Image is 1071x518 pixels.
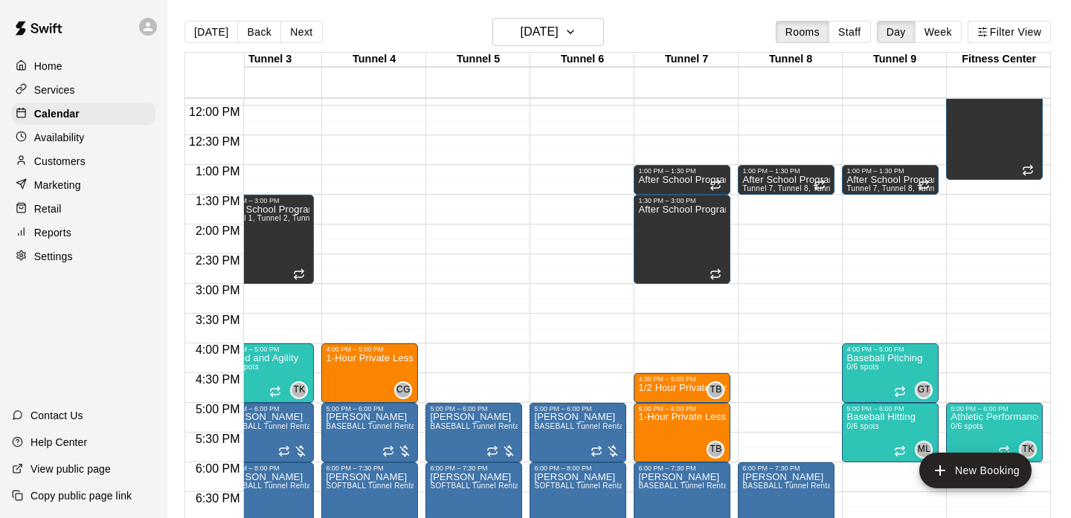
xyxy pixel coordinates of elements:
span: TK [293,383,305,398]
span: 3:00 PM [192,284,244,297]
div: Corrin Green [394,381,412,399]
span: 1:30 PM [192,195,244,207]
span: BASEBALL Tunnel Rental [638,482,730,490]
div: 5:00 PM – 6:00 PM: BASEBALL Tunnel Rental [321,403,418,462]
span: Tunnel 7, Tunnel 8, Tunnel 9 [846,184,948,192]
div: 1:00 PM – 1:30 PM [638,167,726,175]
button: Next [280,21,322,43]
div: 4:00 PM – 5:00 PM [222,346,309,353]
div: 4:00 PM – 5:00 PM: Speed and Agility [217,343,314,403]
span: Recurring event [591,445,602,457]
p: Customers [34,154,86,169]
div: Services [12,79,155,101]
div: 1:00 PM – 1:30 PM: After School Program [634,165,730,195]
div: 6:00 PM – 7:30 PM [430,464,518,472]
div: Marcus Lucas [915,441,933,459]
span: Recurring event [278,445,290,457]
p: Reports [34,225,71,240]
a: Marketing [12,174,155,196]
div: 11:15 AM – 1:15 PM: Happy Hour [946,61,1043,180]
p: View public page [30,462,111,476]
span: BASEBALL Tunnel Rental [326,422,417,430]
a: Home [12,55,155,77]
span: CG [396,383,411,398]
button: [DATE] [184,21,238,43]
div: 5:00 PM – 6:00 PM: 1-Hour Private Lesson [634,403,730,462]
button: Filter View [968,21,1051,43]
span: 2:30 PM [192,254,244,267]
span: Gilbert Tussey [921,381,933,399]
div: 4:00 PM – 5:00 PM: Baseball Pitching [842,343,939,403]
div: 4:00 PM – 5:00 PM: 1-Hour Private Lesson [321,343,418,403]
span: 0/6 spots filled [846,422,879,430]
div: 5:00 PM – 6:00 PM: Athletic Performance [946,403,1043,462]
button: Rooms [776,21,829,43]
div: Fitness Center [947,53,1051,67]
button: [DATE] [492,18,604,46]
p: Contact Us [30,408,83,423]
div: 4:30 PM – 5:00 PM: 1/2 Hour Private Lesson [634,373,730,403]
span: BASEBALL Tunnel Rental [222,422,313,430]
span: 1:00 PM [192,165,244,178]
div: Customers [12,150,155,172]
div: 1:30 PM – 3:00 PM: After School Program [217,195,314,284]
span: Tate Budnick [713,381,724,399]
span: TK [1022,442,1034,457]
span: SOFTBALL Tunnel Rental [430,482,521,490]
div: 5:00 PM – 6:00 PM [951,405,1038,412]
span: ML [918,442,930,457]
span: 12:00 PM [185,106,243,118]
div: 6:00 PM – 8:00 PM [534,464,622,472]
div: 1:00 PM – 1:30 PM: After School Program [738,165,834,195]
p: Availability [34,130,85,145]
p: Marketing [34,178,81,192]
span: Recurring event [293,268,305,280]
a: Calendar [12,103,155,125]
span: Marcus Lucas [921,441,933,459]
span: BASEBALL Tunnel Rental [534,422,625,430]
button: Week [915,21,962,43]
span: GT [918,383,930,398]
span: 0/6 spots filled [846,363,879,371]
p: Services [34,82,75,97]
a: Availability [12,126,155,149]
span: Recurring event [269,386,281,398]
a: Settings [12,245,155,268]
div: Retail [12,198,155,220]
div: Tunnel 7 [634,53,739,67]
div: Tunnel 6 [530,53,634,67]
span: BASEBALL Tunnel Rental [742,482,834,490]
span: Recurring event [710,179,721,191]
span: SOFTBALL Tunnel Rental [326,482,417,490]
span: Recurring event [814,179,826,191]
span: 4:30 PM [192,373,244,386]
div: 1:30 PM – 3:00 PM [638,197,726,204]
div: Tunnel 8 [739,53,843,67]
div: 1:30 PM – 3:00 PM [222,197,309,204]
div: 1:00 PM – 1:30 PM [846,167,934,175]
p: Calendar [34,106,80,121]
div: 6:00 PM – 7:30 PM [638,464,726,472]
p: Settings [34,249,73,264]
span: Recurring event [894,445,906,457]
span: TB [710,383,721,398]
p: Help Center [30,435,87,450]
span: BASEBALL Tunnel Rental [430,422,521,430]
div: 5:00 PM – 6:00 PM [326,405,414,412]
button: add [919,453,1032,488]
div: 5:00 PM – 6:00 PM [638,405,726,412]
span: Recurring event [998,445,1010,457]
div: 6:00 PM – 7:30 PM [326,464,414,472]
div: 5:00 PM – 6:00 PM: BASEBALL Tunnel Rental [530,403,626,462]
span: Tunnel 1, Tunnel 2, Tunnel 3 [222,214,323,222]
div: 1:30 PM – 3:00 PM: After School Program [634,195,730,284]
div: 1:00 PM – 1:30 PM: After School Program [842,165,939,195]
button: Back [237,21,281,43]
button: Day [877,21,916,43]
span: Recurring event [918,179,930,191]
div: 6:00 PM – 8:00 PM [222,464,309,472]
a: Reports [12,221,155,244]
